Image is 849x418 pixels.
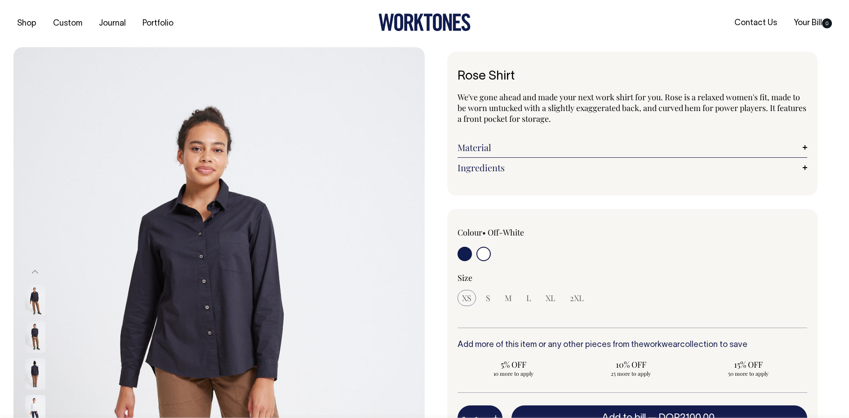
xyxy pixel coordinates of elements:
a: Ingredients [458,162,808,173]
input: 2XL [565,290,588,306]
input: XL [541,290,560,306]
span: 15% OFF [697,359,800,370]
a: Your Bill0 [790,16,836,31]
span: 25 more to apply [579,370,682,377]
input: 5% OFF 10 more to apply [458,356,569,380]
a: Shop [13,16,40,31]
img: dark-navy [25,358,45,390]
button: Previous [28,262,42,282]
input: M [500,290,516,306]
div: Size [458,272,808,283]
span: We've gone ahead and made your next work shirt for you. Rose is a relaxed women's fit, made to be... [458,92,806,124]
span: 2XL [570,293,584,303]
input: S [481,290,495,306]
span: S [486,293,490,303]
a: Portfolio [139,16,177,31]
a: Material [458,142,808,153]
input: 15% OFF 50 more to apply [692,356,804,380]
span: 10 more to apply [462,370,565,377]
input: L [522,290,536,306]
h1: Rose Shirt [458,70,808,84]
span: XS [462,293,471,303]
span: M [505,293,512,303]
a: Contact Us [731,16,781,31]
h6: Add more of this item or any other pieces from the collection to save [458,341,808,350]
img: dark-navy [25,321,45,353]
span: 0 [822,18,832,28]
input: 10% OFF 25 more to apply [575,356,687,380]
span: 50 more to apply [697,370,800,377]
input: XS [458,290,476,306]
span: • [482,227,486,238]
a: Journal [95,16,129,31]
img: dark-navy [25,285,45,316]
span: L [526,293,531,303]
div: Colour [458,227,597,238]
span: XL [546,293,556,303]
a: workwear [644,341,680,349]
span: 5% OFF [462,359,565,370]
span: 10% OFF [579,359,682,370]
label: Off-White [488,227,524,238]
a: Custom [49,16,86,31]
